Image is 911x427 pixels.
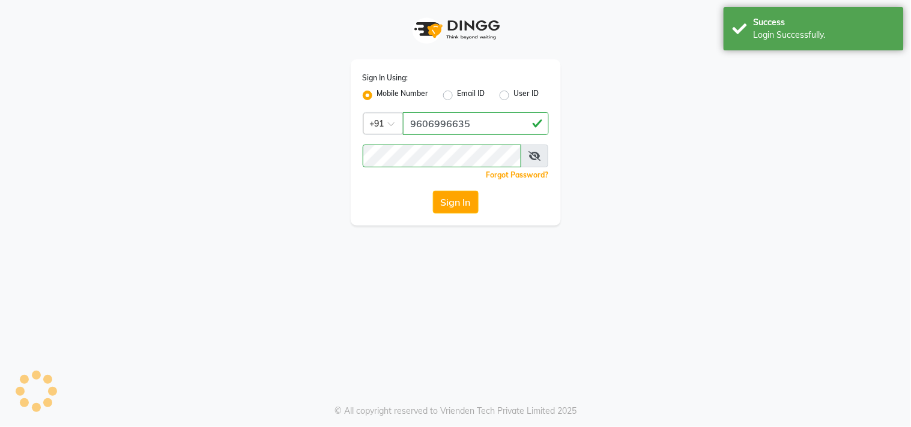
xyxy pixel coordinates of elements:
a: Forgot Password? [486,170,549,179]
label: User ID [514,88,539,103]
button: Sign In [433,191,479,213]
label: Sign In Using: [363,73,408,83]
div: Success [754,16,895,29]
div: Login Successfully. [754,29,895,41]
input: Username [403,112,549,135]
img: logo1.svg [408,12,504,47]
label: Mobile Number [377,88,429,103]
input: Username [363,145,522,167]
label: Email ID [458,88,485,103]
